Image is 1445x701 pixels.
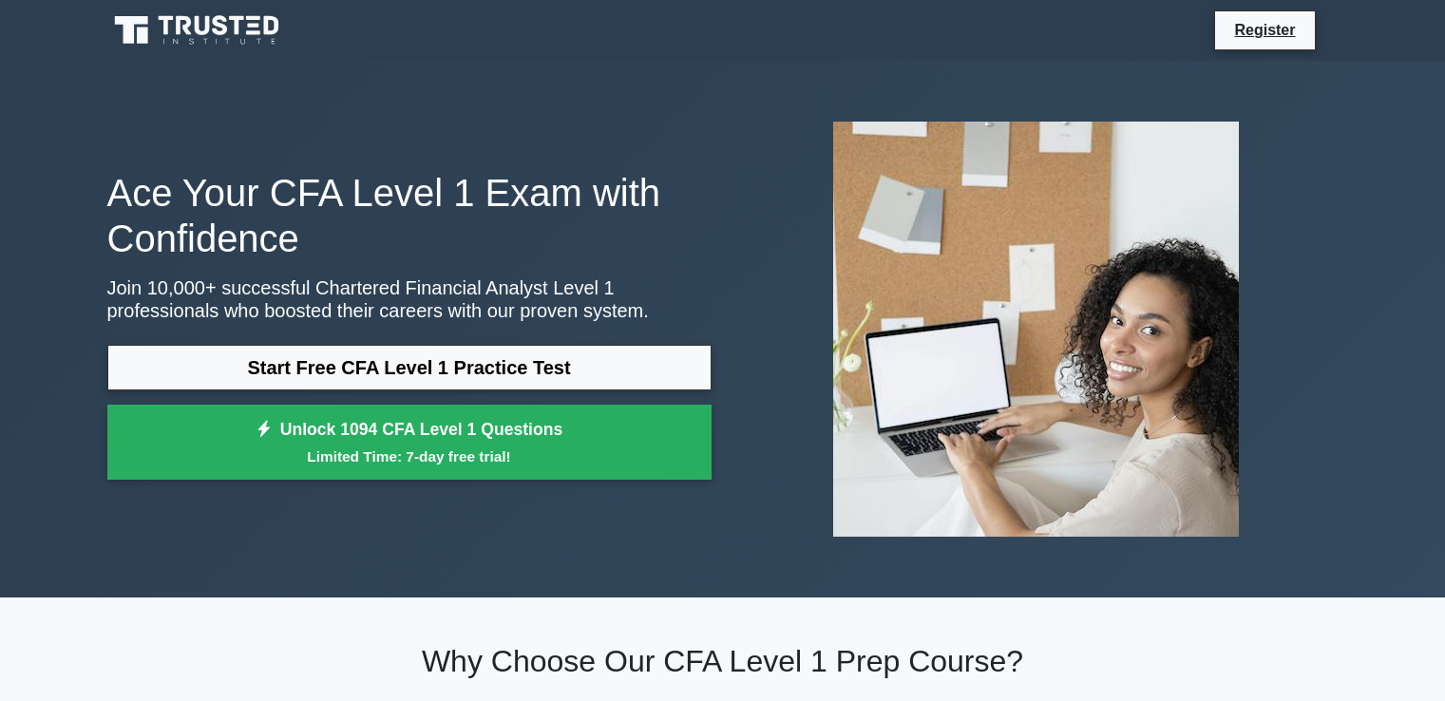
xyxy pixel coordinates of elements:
a: Register [1223,18,1306,42]
a: Start Free CFA Level 1 Practice Test [107,345,712,390]
h1: Ace Your CFA Level 1 Exam with Confidence [107,170,712,261]
p: Join 10,000+ successful Chartered Financial Analyst Level 1 professionals who boosted their caree... [107,276,712,322]
h2: Why Choose Our CFA Level 1 Prep Course? [107,643,1339,679]
small: Limited Time: 7-day free trial! [131,445,688,467]
a: Unlock 1094 CFA Level 1 QuestionsLimited Time: 7-day free trial! [107,405,712,481]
